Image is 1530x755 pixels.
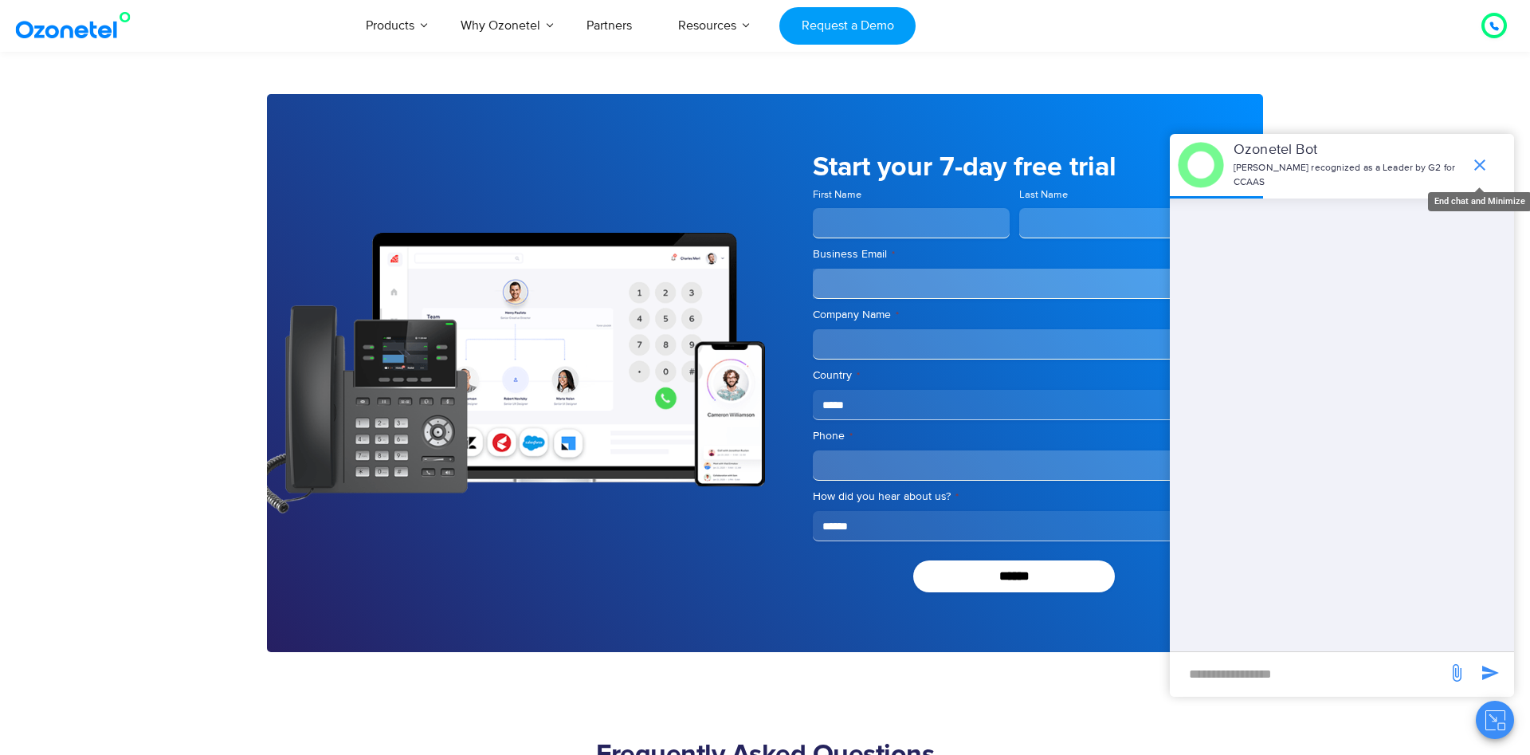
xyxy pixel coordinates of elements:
[1464,149,1496,181] span: end chat or minimize
[813,307,1215,323] label: Company Name
[1234,161,1462,190] p: [PERSON_NAME] recognized as a Leader by G2 for CCAAS
[1476,701,1514,739] button: Close chat
[1441,657,1473,689] span: send message
[779,7,916,45] a: Request a Demo
[1474,657,1506,689] span: send message
[813,428,1215,444] label: Phone
[813,187,1010,203] label: First Name
[1178,142,1224,188] img: header
[1019,187,1216,203] label: Last Name
[1234,140,1462,161] p: Ozonetel Bot
[813,368,1215,383] label: Country
[1178,660,1439,689] div: new-msg-input
[813,154,1215,181] h5: Start your 7-day free trial
[813,489,1215,505] label: How did you hear about us?
[813,246,1215,262] label: Business Email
